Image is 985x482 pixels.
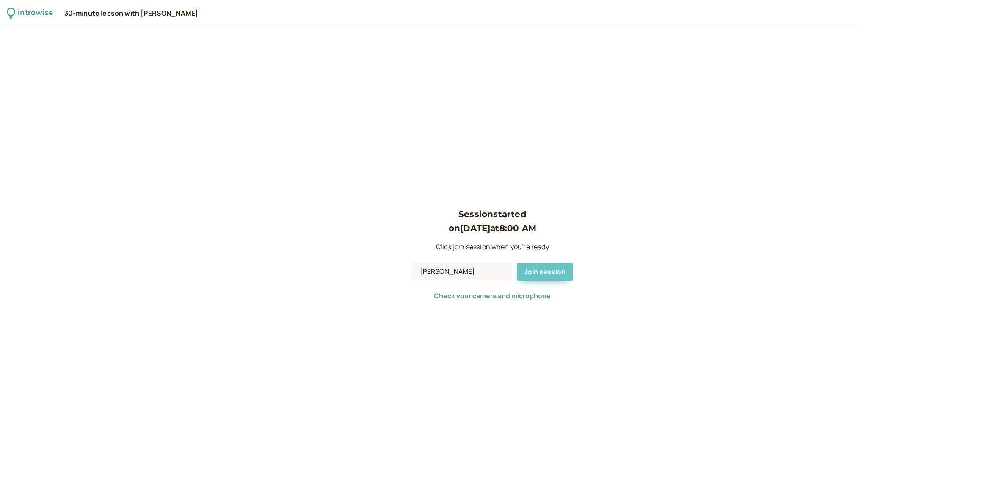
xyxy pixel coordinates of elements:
[434,292,551,300] button: Check your camera and microphone
[517,263,574,281] button: Join session
[412,207,574,235] h3: Session started on [DATE] at 8:00 AM
[524,267,566,276] span: Join session
[412,263,512,281] input: Your Name
[64,9,199,18] div: 30-minute lesson with [PERSON_NAME]
[18,7,52,20] div: introwise
[412,242,574,253] p: Click join session when you're ready
[434,291,551,300] span: Check your camera and microphone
